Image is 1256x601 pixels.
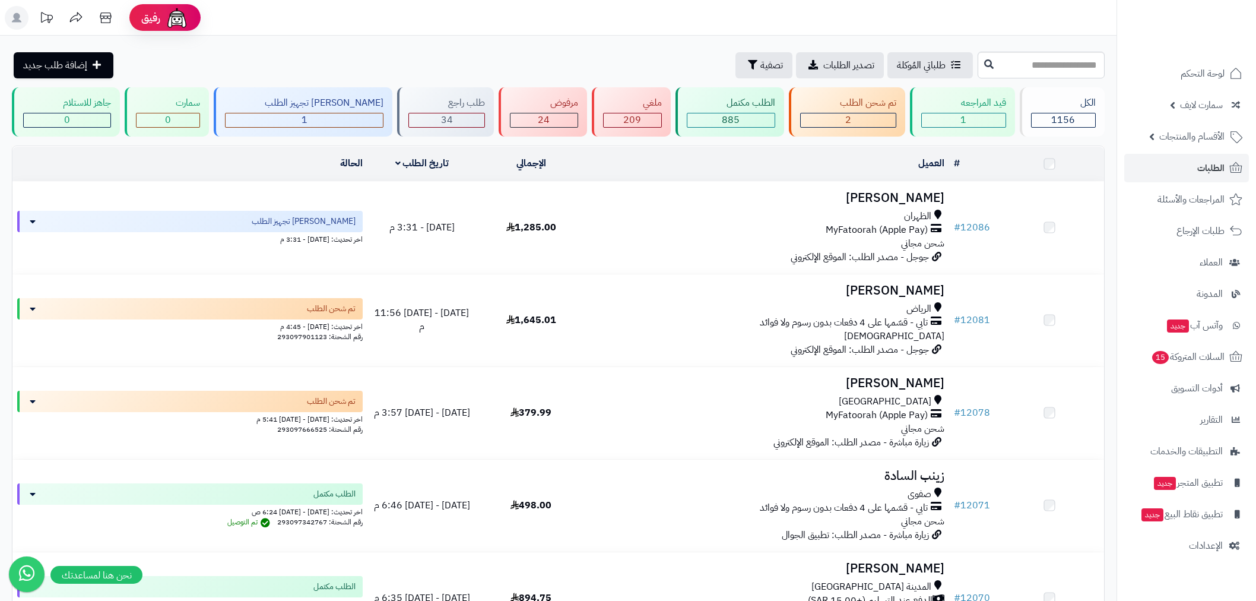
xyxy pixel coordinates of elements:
[1152,351,1169,364] span: 15
[510,113,577,127] div: 24
[1153,475,1223,491] span: تطبيق المتجر
[954,220,990,235] a: #12086
[735,52,792,78] button: تصفية
[591,284,944,298] h3: [PERSON_NAME]
[307,396,356,407] span: تم شحن الطلب
[1200,254,1223,271] span: العملاء
[687,96,775,110] div: الطلب مكتمل
[801,113,896,127] div: 2
[1124,280,1249,308] a: المدونة
[921,96,1006,110] div: قيد المراجعه
[277,517,363,527] span: رقم الشحنة: 293097342767
[908,488,931,501] span: صفوى
[1197,160,1225,176] span: الطلبات
[1124,406,1249,434] a: التقارير
[722,113,740,127] span: 885
[760,501,928,515] span: تابي - قسّمها على 4 دفعات بدون رسوم ولا فوائد
[782,528,929,542] span: زيارة مباشرة - مصدر الطلب: تطبيق الجوال
[1031,96,1096,110] div: الكل
[1200,412,1223,428] span: التقارير
[922,113,1006,127] div: 1
[14,52,113,78] a: إضافة طلب جديد
[954,498,960,513] span: #
[1124,500,1249,529] a: تطبيق نقاط البيعجديد
[1124,532,1249,560] a: الإعدادات
[165,6,189,30] img: ai-face.png
[1124,248,1249,277] a: العملاء
[64,113,70,127] span: 0
[826,409,928,422] span: MyFatoorah (Apple Pay)
[1124,469,1249,497] a: تطبيق المتجرجديد
[1124,374,1249,403] a: أدوات التسويق
[496,87,589,137] a: مرفوض 24
[760,316,928,330] span: تابي - قسّمها على 4 دفعات بدون رسوم ولا فوائد
[17,412,363,425] div: اخر تحديث: [DATE] - [DATE] 5:41 م
[277,331,363,342] span: رقم الشحنة: 293097901123
[538,113,550,127] span: 24
[960,113,966,127] span: 1
[589,87,673,137] a: ملغي 209
[800,96,896,110] div: تم شحن الطلب
[954,406,990,420] a: #12078
[227,517,273,527] span: تم التوصيل
[313,581,356,593] span: الطلب مكتمل
[122,87,211,137] a: سمارت 0
[17,232,363,245] div: اخر تحديث: [DATE] - 3:31 م
[506,313,556,327] span: 1,645.01
[954,406,960,420] span: #
[340,156,363,170] a: الحالة
[954,313,960,327] span: #
[591,562,944,575] h3: [PERSON_NAME]
[1181,65,1225,82] span: لوحة التحكم
[1176,223,1225,239] span: طلبات الإرجاع
[1166,317,1223,334] span: وآتس آب
[904,210,931,223] span: الظهران
[901,422,944,436] span: شحن مجاني
[1051,113,1075,127] span: 1156
[591,469,944,483] h3: زينب السادة
[307,303,356,315] span: تم شحن الطلب
[9,87,122,137] a: جاهز للاستلام 0
[1017,87,1107,137] a: الكل1156
[796,52,884,78] a: تصدير الطلبات
[141,11,160,25] span: رفيق
[1189,537,1223,554] span: الإعدادات
[24,113,110,127] div: 0
[897,58,946,72] span: طلباتي المُوكلة
[510,406,551,420] span: 379.99
[604,113,661,127] div: 209
[510,498,551,513] span: 498.00
[510,96,578,110] div: مرفوض
[313,488,356,500] span: الطلب مكتمل
[687,113,775,127] div: 885
[1124,217,1249,245] a: طلبات الإرجاع
[887,52,973,78] a: طلباتي المُوكلة
[1180,97,1223,113] span: سمارت لايف
[31,6,61,33] a: تحديثات المنصة
[165,113,171,127] span: 0
[826,223,928,237] span: MyFatoorah (Apple Pay)
[409,113,484,127] div: 34
[906,302,931,316] span: الرياض
[760,58,783,72] span: تصفية
[1175,32,1245,57] img: logo-2.png
[23,58,87,72] span: إضافة طلب جديد
[823,58,874,72] span: تصدير الطلبات
[1167,320,1189,333] span: جديد
[225,96,383,110] div: [PERSON_NAME] تجهيز الطلب
[408,96,485,110] div: طلب راجع
[136,96,200,110] div: سمارت
[1124,311,1249,340] a: وآتس آبجديد
[389,220,455,235] span: [DATE] - 3:31 م
[375,306,469,334] span: [DATE] - [DATE] 11:56 م
[673,87,786,137] a: الطلب مكتمل 885
[786,87,908,137] a: تم شحن الطلب 2
[1171,380,1223,397] span: أدوات التسويق
[773,435,929,450] span: زيارة مباشرة - مصدر الطلب: الموقع الإلكتروني
[591,191,944,205] h3: [PERSON_NAME]
[17,320,363,332] div: اخر تحديث: [DATE] - 4:45 م
[1151,349,1225,365] span: السلات المتروكة
[395,156,449,170] a: تاريخ الطلب
[901,514,944,529] span: شحن مجاني
[1197,286,1223,302] span: المدونة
